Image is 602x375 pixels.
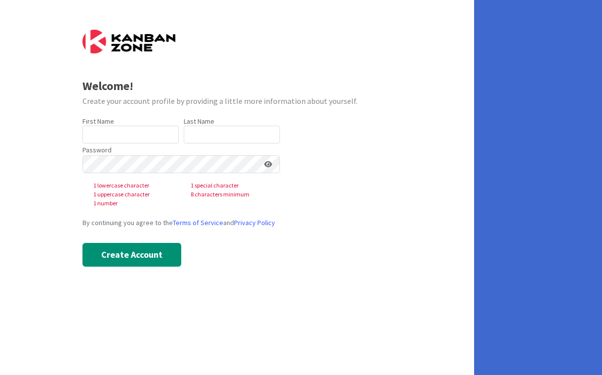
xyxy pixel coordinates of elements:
[82,30,175,53] img: Kanban Zone
[85,181,183,190] span: 1 lowercase character
[85,190,183,199] span: 1 uppercase character
[234,218,275,227] a: Privacy Policy
[183,181,280,190] span: 1 special character
[82,243,181,267] button: Create Account
[82,95,392,107] div: Create your account profile by providing a little more information about yourself.
[183,190,280,199] span: 8 characters minimum
[184,117,214,126] label: Last Name
[82,77,392,95] div: Welcome!
[85,199,183,208] span: 1 number
[82,117,114,126] label: First Name
[173,218,223,227] a: Terms of Service
[82,145,112,155] label: Password
[82,218,392,228] div: By continuing you agree to the and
